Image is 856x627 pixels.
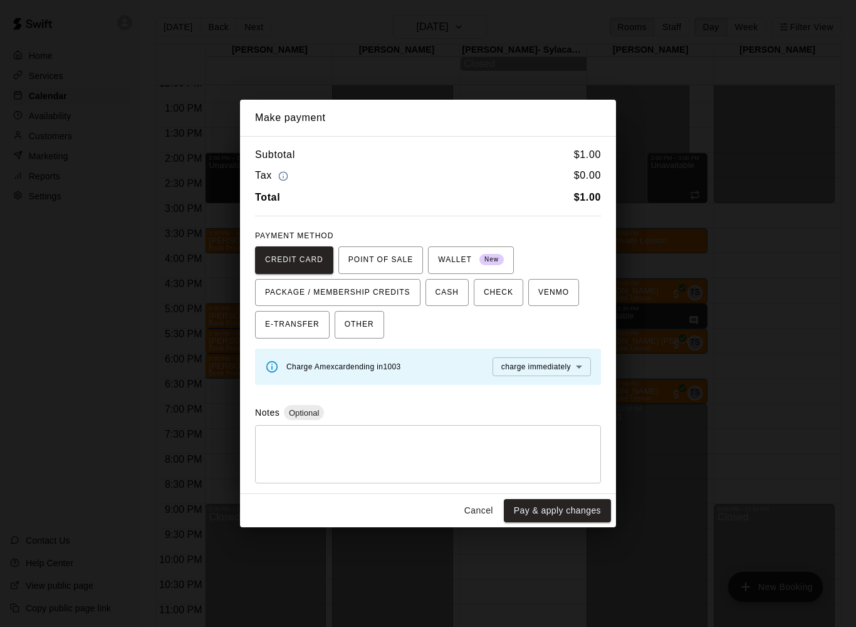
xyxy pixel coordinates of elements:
[345,315,374,335] span: OTHER
[265,283,410,303] span: PACKAGE / MEMBERSHIP CREDITS
[335,311,384,339] button: OTHER
[348,250,413,270] span: POINT OF SALE
[574,192,601,203] b: $ 1.00
[338,246,423,274] button: POINT OF SALE
[484,283,513,303] span: CHECK
[504,499,611,522] button: Pay & apply changes
[528,279,579,307] button: VENMO
[538,283,569,303] span: VENMO
[574,147,601,163] h6: $ 1.00
[255,231,333,240] span: PAYMENT METHOD
[255,192,280,203] b: Total
[286,362,401,371] span: Charge Amex card ending in 1003
[479,251,504,268] span: New
[459,499,499,522] button: Cancel
[255,408,279,418] label: Notes
[255,246,333,274] button: CREDIT CARD
[265,250,323,270] span: CREDIT CARD
[255,279,420,307] button: PACKAGE / MEMBERSHIP CREDITS
[428,246,514,274] button: WALLET New
[255,167,291,184] h6: Tax
[425,279,469,307] button: CASH
[501,362,571,371] span: charge immediately
[436,283,459,303] span: CASH
[474,279,523,307] button: CHECK
[255,147,295,163] h6: Subtotal
[255,311,330,339] button: E-TRANSFER
[284,408,324,418] span: Optional
[240,100,616,136] h2: Make payment
[438,250,504,270] span: WALLET
[265,315,320,335] span: E-TRANSFER
[574,167,601,184] h6: $ 0.00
